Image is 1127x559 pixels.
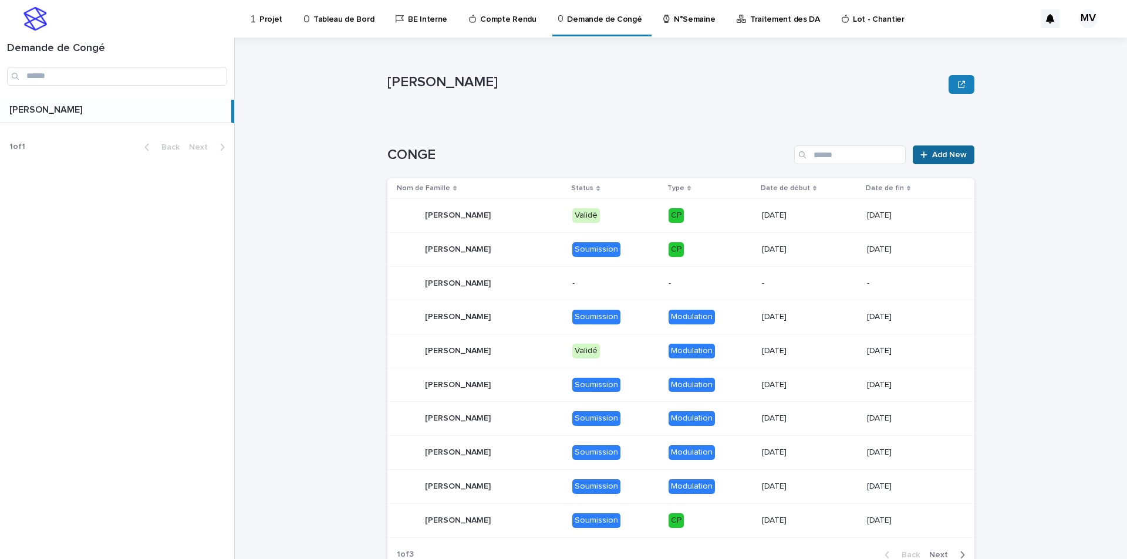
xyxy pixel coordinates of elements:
[571,182,593,195] p: Status
[154,143,180,151] span: Back
[425,276,493,289] p: [PERSON_NAME]
[867,312,956,322] p: [DATE]
[867,414,956,424] p: [DATE]
[387,503,974,537] tr: [PERSON_NAME][PERSON_NAME] SoumissionCP[DATE][DATE]
[387,334,974,368] tr: [PERSON_NAME][PERSON_NAME] ValidéModulation[DATE][DATE]
[189,143,215,151] span: Next
[762,245,858,255] p: [DATE]
[425,479,493,492] p: [PERSON_NAME]
[425,310,493,322] p: [PERSON_NAME]
[669,279,753,289] p: -
[669,411,715,426] div: Modulation
[762,482,858,492] p: [DATE]
[387,199,974,233] tr: [PERSON_NAME][PERSON_NAME] ValidéCP[DATE][DATE]
[669,310,715,324] div: Modulation
[761,182,810,195] p: Date de début
[425,344,493,356] p: [PERSON_NAME]
[867,245,956,255] p: [DATE]
[669,242,684,257] div: CP
[387,147,789,164] h1: CONGE
[7,67,227,86] input: Search
[572,208,600,223] div: Validé
[867,346,956,356] p: [DATE]
[867,482,956,492] p: [DATE]
[7,42,227,55] h1: Demande de Congé
[762,516,858,526] p: [DATE]
[572,344,600,358] div: Validé
[867,448,956,458] p: [DATE]
[667,182,684,195] p: Type
[572,513,620,528] div: Soumission
[895,551,920,559] span: Back
[929,551,955,559] span: Next
[932,151,967,159] span: Add New
[913,145,974,164] a: Add New
[762,279,858,289] p: -
[669,479,715,494] div: Modulation
[762,312,858,322] p: [DATE]
[425,411,493,424] p: [PERSON_NAME]
[762,346,858,356] p: [DATE]
[387,300,974,334] tr: [PERSON_NAME][PERSON_NAME] SoumissionModulation[DATE][DATE]
[794,145,906,164] input: Search
[669,344,715,358] div: Modulation
[867,279,956,289] p: -
[184,142,234,153] button: Next
[425,513,493,526] p: [PERSON_NAME]
[762,414,858,424] p: [DATE]
[387,436,974,470] tr: [PERSON_NAME][PERSON_NAME] SoumissionModulation[DATE][DATE]
[762,380,858,390] p: [DATE]
[387,368,974,402] tr: [PERSON_NAME][PERSON_NAME] SoumissionModulation[DATE][DATE]
[387,402,974,436] tr: [PERSON_NAME][PERSON_NAME] SoumissionModulation[DATE][DATE]
[867,211,956,221] p: [DATE]
[867,516,956,526] p: [DATE]
[572,310,620,324] div: Soumission
[669,208,684,223] div: CP
[425,208,493,221] p: [PERSON_NAME]
[669,513,684,528] div: CP
[669,378,715,392] div: Modulation
[9,102,85,116] p: [PERSON_NAME]
[572,378,620,392] div: Soumission
[572,445,620,460] div: Soumission
[387,469,974,503] tr: [PERSON_NAME][PERSON_NAME] SoumissionModulation[DATE][DATE]
[387,266,974,300] tr: [PERSON_NAME][PERSON_NAME] ----
[762,448,858,458] p: [DATE]
[572,279,659,289] p: -
[23,7,47,31] img: stacker-logo-s-only.png
[762,211,858,221] p: [DATE]
[397,182,450,195] p: Nom de Famille
[387,74,944,91] p: [PERSON_NAME]
[572,479,620,494] div: Soumission
[669,445,715,460] div: Modulation
[135,142,184,153] button: Back
[572,411,620,426] div: Soumission
[425,242,493,255] p: [PERSON_NAME]
[1079,9,1098,28] div: MV
[387,233,974,267] tr: [PERSON_NAME][PERSON_NAME] SoumissionCP[DATE][DATE]
[867,380,956,390] p: [DATE]
[866,182,904,195] p: Date de fin
[425,445,493,458] p: [PERSON_NAME]
[425,378,493,390] p: [PERSON_NAME]
[572,242,620,257] div: Soumission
